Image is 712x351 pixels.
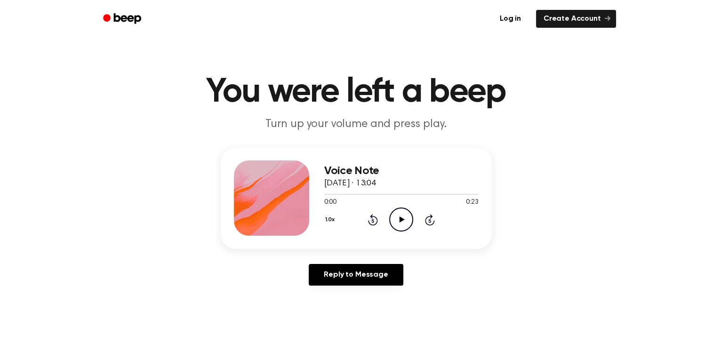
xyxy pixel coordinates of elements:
[309,264,403,286] a: Reply to Message
[324,198,336,207] span: 0:00
[324,179,376,188] span: [DATE] · 13:04
[324,212,338,228] button: 1.0x
[490,8,530,30] a: Log in
[176,117,537,132] p: Turn up your volume and press play.
[96,10,150,28] a: Beep
[536,10,616,28] a: Create Account
[466,198,478,207] span: 0:23
[115,75,597,109] h1: You were left a beep
[324,165,479,177] h3: Voice Note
